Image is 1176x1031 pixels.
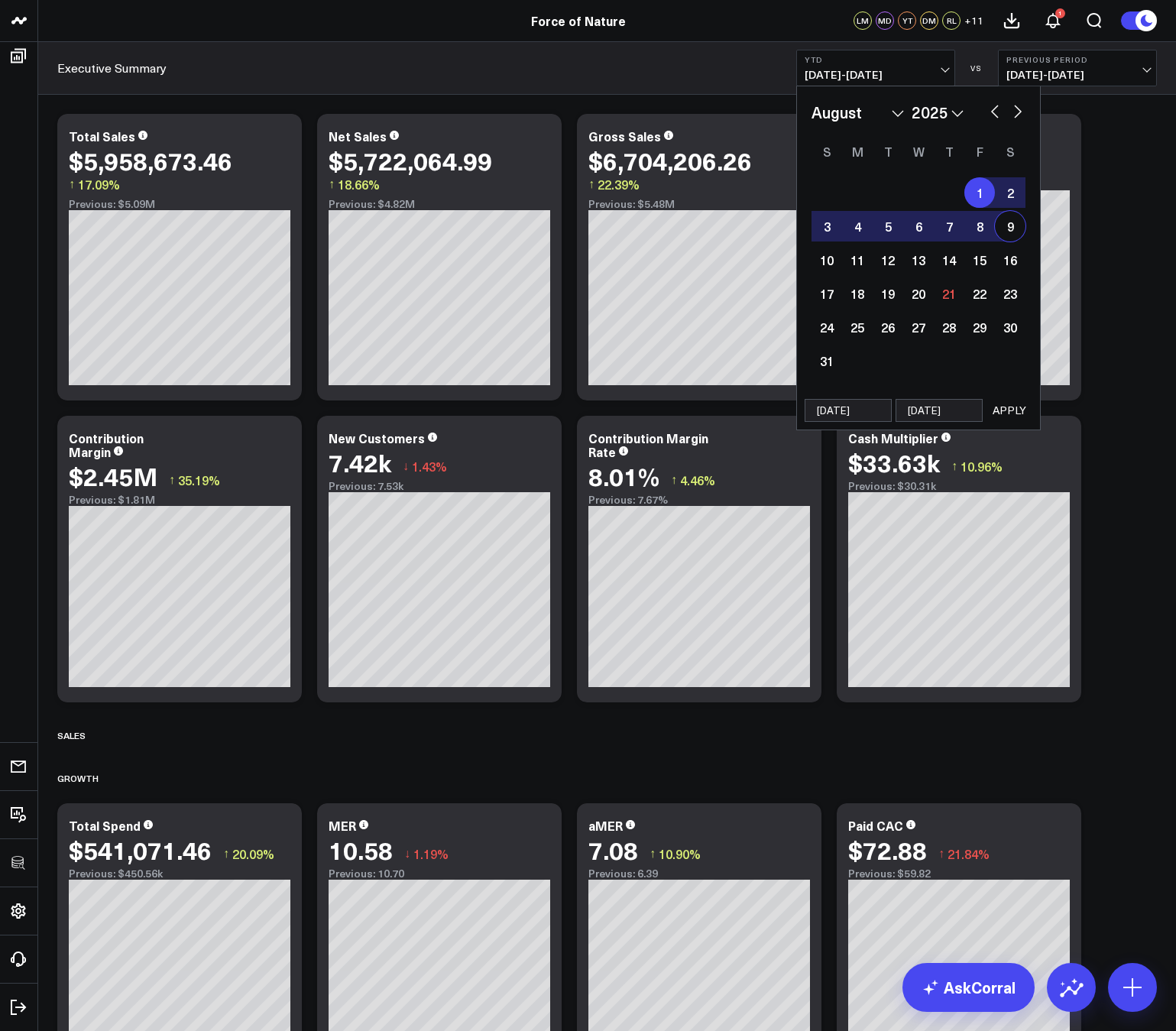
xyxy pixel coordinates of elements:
input: mm/dd/yy [896,399,983,422]
span: 10.90% [659,845,701,862]
div: 1 [1055,8,1065,18]
span: 4.46% [680,472,715,488]
span: ↑ [169,470,175,490]
a: AskCorral [902,963,1035,1012]
div: MER [329,817,356,834]
span: ↓ [404,844,410,864]
div: Previous: $1.81M [69,494,290,506]
div: Cash Multiplier [848,430,938,446]
span: ↑ [938,844,944,864]
span: 18.66% [338,176,380,193]
div: Previous: $450.56k [69,867,290,880]
div: Contribution Margin [69,430,144,460]
button: Previous Period[DATE]-[DATE] [998,50,1157,86]
div: Thursday [934,139,964,164]
div: Friday [964,139,995,164]
div: Previous: 6.39 [588,867,810,880]
span: 10.96% [961,458,1003,475]
button: YTD[DATE]-[DATE] [796,50,955,86]
span: 35.19% [178,472,220,488]
input: mm/dd/yy [805,399,892,422]
div: Total Spend [69,817,141,834]
div: $5,958,673.46 [69,147,232,174]
span: 20.09% [232,845,274,862]
span: ↓ [403,456,409,476]
span: ↑ [69,174,75,194]
div: $33.63k [848,449,940,476]
div: Wednesday [903,139,934,164]
div: Total Sales [69,128,135,144]
span: ↑ [588,174,594,194]
span: 21.84% [948,845,990,862]
span: ↑ [951,456,957,476]
div: VS [963,63,990,73]
button: +11 [964,11,983,30]
div: Growth [57,760,99,796]
span: ↑ [650,844,656,864]
div: RL [942,11,961,30]
div: $72.88 [848,836,927,864]
b: YTD [805,55,947,64]
span: 1.19% [413,845,449,862]
a: Executive Summary [57,60,167,76]
div: Paid CAC [848,817,903,834]
div: YT [898,11,916,30]
span: 1.43% [412,458,447,475]
div: Previous: $59.82 [848,867,1070,880]
div: DM [920,11,938,30]
div: $6,704,206.26 [588,147,752,174]
span: 17.09% [78,176,120,193]
div: Gross Sales [588,128,661,144]
div: Previous: 10.70 [329,867,550,880]
div: $5,722,064.99 [329,147,492,174]
div: Sales [57,718,86,753]
div: Contribution Margin Rate [588,430,708,460]
div: Net Sales [329,128,387,144]
div: LM [854,11,872,30]
div: $2.45M [69,462,157,490]
div: 7.08 [588,836,638,864]
span: ↑ [223,844,229,864]
div: Monday [842,139,873,164]
button: APPLY [986,399,1032,422]
div: MD [876,11,894,30]
span: + 11 [964,15,983,26]
div: Previous: $4.82M [329,198,550,210]
div: Previous: 7.67% [588,494,810,506]
div: Previous: 7.53k [329,480,550,492]
div: Previous: $5.48M [588,198,810,210]
div: 10.58 [329,836,393,864]
div: Tuesday [873,139,903,164]
span: [DATE] - [DATE] [1006,69,1148,81]
div: 7.42k [329,449,391,476]
div: $541,071.46 [69,836,212,864]
div: Saturday [995,139,1025,164]
div: Previous: $5.09M [69,198,290,210]
div: 8.01% [588,462,659,490]
div: Previous: $30.31k [848,480,1070,492]
span: ↑ [329,174,335,194]
span: ↑ [671,470,677,490]
div: Sunday [812,139,842,164]
div: New Customers [329,430,425,446]
a: Force of Nature [531,12,626,29]
span: 22.39% [598,176,640,193]
b: Previous Period [1006,55,1148,64]
div: aMER [588,817,623,834]
span: [DATE] - [DATE] [805,69,947,81]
